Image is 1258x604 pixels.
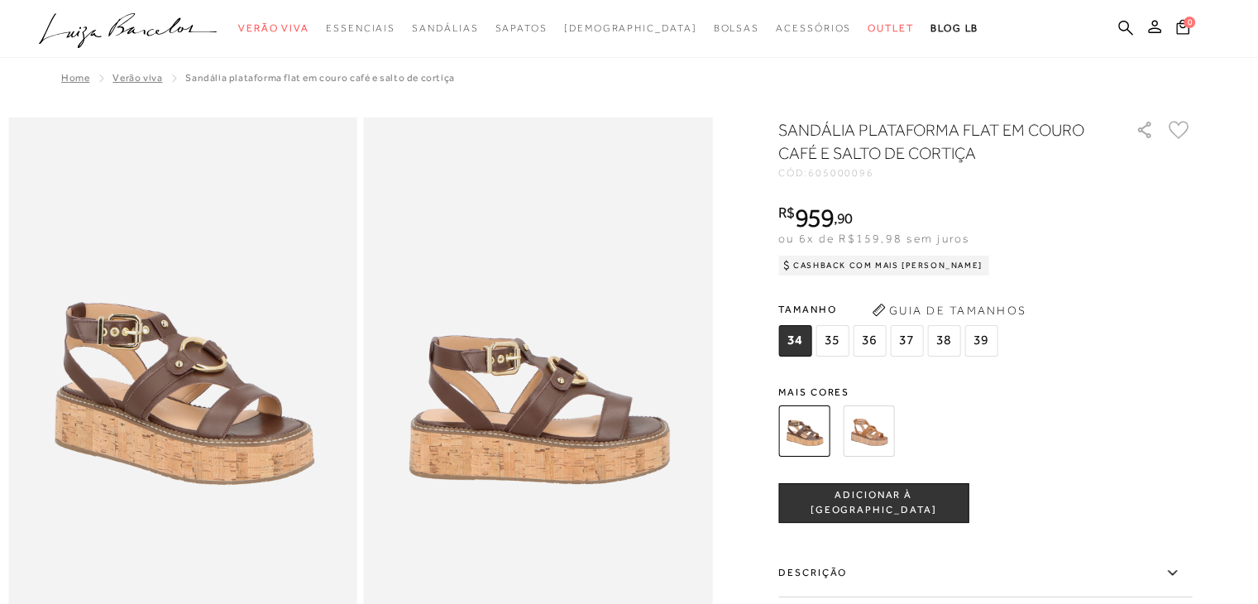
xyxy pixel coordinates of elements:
[495,22,547,34] span: Sapatos
[853,325,886,357] span: 36
[412,22,478,34] span: Sandálias
[778,232,969,245] span: ou 6x de R$159,98 sem juros
[964,325,997,357] span: 39
[779,488,968,517] span: ADICIONAR À [GEOGRAPHIC_DATA]
[890,325,923,357] span: 37
[713,22,759,34] span: Bolsas
[326,13,395,44] a: categoryNavScreenReaderText
[412,13,478,44] a: categoryNavScreenReaderText
[778,205,795,220] i: R$
[778,483,969,523] button: ADICIONAR À [GEOGRAPHIC_DATA]
[816,325,849,357] span: 35
[834,211,853,226] i: ,
[837,209,853,227] span: 90
[778,325,811,357] span: 34
[868,22,914,34] span: Outlet
[238,22,309,34] span: Verão Viva
[1184,17,1195,28] span: 0
[778,297,1002,322] span: Tamanho
[238,13,309,44] a: categoryNavScreenReaderText
[927,325,960,357] span: 38
[778,549,1192,597] label: Descrição
[61,72,89,84] a: Home
[776,22,851,34] span: Acessórios
[866,297,1031,324] button: Guia de Tamanhos
[778,405,830,457] img: SANDÁLIA PLATAFORMA FLAT EM COURO CAFÉ E SALTO DE CORTIÇA
[713,13,759,44] a: categoryNavScreenReaderText
[778,387,1192,397] span: Mais cores
[564,13,697,44] a: noSubCategoriesText
[868,13,914,44] a: categoryNavScreenReaderText
[843,405,894,457] img: SANDÁLIA PLATAFORMA FLAT EM COURO CARAMELO E SALTO DE CORTIÇA
[776,13,851,44] a: categoryNavScreenReaderText
[326,22,395,34] span: Essenciais
[1171,18,1194,41] button: 0
[795,203,834,232] span: 959
[778,118,1088,165] h1: SANDÁLIA PLATAFORMA FLAT EM COURO CAFÉ E SALTO DE CORTIÇA
[778,168,1109,178] div: CÓD:
[808,167,874,179] span: 605000096
[185,72,454,84] span: SANDÁLIA PLATAFORMA FLAT EM COURO CAFÉ E SALTO DE CORTIÇA
[930,13,978,44] a: BLOG LB
[112,72,162,84] a: Verão Viva
[930,22,978,34] span: BLOG LB
[564,22,697,34] span: [DEMOGRAPHIC_DATA]
[778,256,989,276] div: Cashback com Mais [PERSON_NAME]
[495,13,547,44] a: categoryNavScreenReaderText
